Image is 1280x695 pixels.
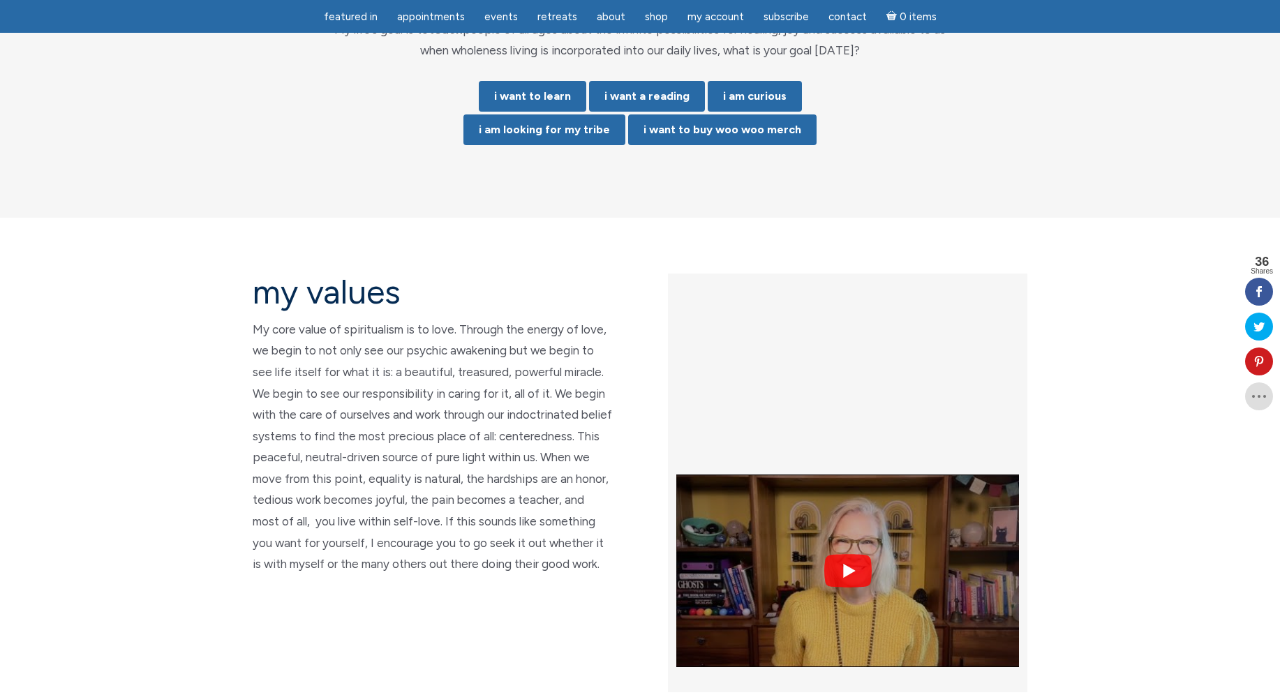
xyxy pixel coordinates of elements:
[397,10,465,23] span: Appointments
[389,3,473,31] a: Appointments
[484,10,518,23] span: Events
[764,10,809,23] span: Subscribe
[315,3,386,31] a: featured in
[479,81,586,112] a: i want to learn
[463,114,625,145] a: i am looking for my tribe
[589,81,705,112] a: i want a reading
[324,10,378,23] span: featured in
[53,82,125,91] div: Domain Overview
[687,10,744,23] span: My Account
[828,10,867,23] span: Contact
[139,81,150,92] img: tab_keywords_by_traffic_grey.svg
[36,36,154,47] div: Domain: [DOMAIN_NAME]
[679,3,752,31] a: My Account
[878,2,945,31] a: Cart0 items
[900,12,937,22] span: 0 items
[429,22,463,36] strong: teach
[154,82,235,91] div: Keywords by Traffic
[708,81,802,112] a: i am curious
[38,81,49,92] img: tab_domain_overview_orange.svg
[637,3,676,31] a: Shop
[597,10,625,23] span: About
[1251,255,1273,268] span: 36
[476,3,526,31] a: Events
[628,114,817,145] a: i want to buy woo woo merch
[22,22,34,33] img: logo_orange.svg
[22,36,34,47] img: website_grey.svg
[253,319,612,575] p: My core value of spiritualism is to love. Through the energy of love, we begin to not only see ou...
[1251,268,1273,275] span: Shares
[529,3,586,31] a: Retreats
[755,3,817,31] a: Subscribe
[319,19,961,61] p: My life’s goal is to people of all ages about the infinite possibilities for healing, joy and suc...
[253,274,612,311] h2: my values
[588,3,634,31] a: About
[886,10,900,23] i: Cart
[645,10,668,23] span: Shop
[39,22,68,33] div: v 4.0.25
[820,3,875,31] a: Contact
[537,10,577,23] span: Retreats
